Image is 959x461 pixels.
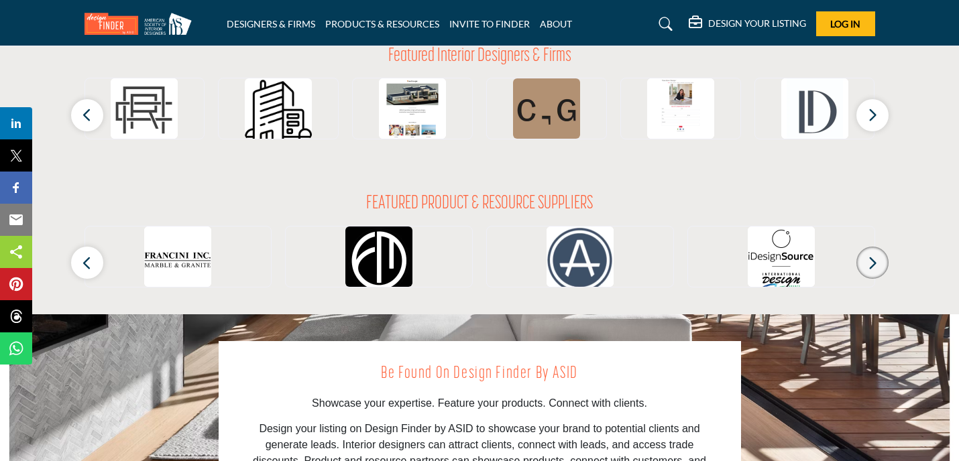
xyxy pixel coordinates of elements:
[513,78,580,145] img: Chu–Gooding
[647,78,714,145] img: Valarie Mina
[708,17,806,29] h5: DESIGN YOUR LISTING
[249,361,711,387] h2: Be Found on Design Finder by ASID
[144,226,211,293] img: Francini Incorporated
[748,226,815,293] img: iDesignSource.com by International Design Source
[449,18,530,29] a: INVITE TO FINDER
[781,78,848,145] img: Layered Dimensions Interior Design
[547,226,614,293] img: AROS
[325,18,439,29] a: PRODUCTS & RESOURCES
[388,46,571,68] h2: Featured Interior Designers & Firms
[816,11,875,36] button: Log In
[249,395,711,411] p: Showcase your expertise. Feature your products. Connect with clients.
[111,78,178,145] img: Clark Richardson Architects
[830,18,860,29] span: Log In
[345,226,412,293] img: Fordham Marble Company
[379,78,446,145] img: AMDLUX
[540,18,572,29] a: ABOUT
[689,16,806,32] div: DESIGN YOUR LISTING
[84,13,199,35] img: Site Logo
[366,193,593,216] h2: FEATURED PRODUCT & RESOURCE SUPPLIERS
[245,78,312,145] img: ALFAROB Inc
[227,18,315,29] a: DESIGNERS & FIRMS
[646,13,681,35] a: Search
